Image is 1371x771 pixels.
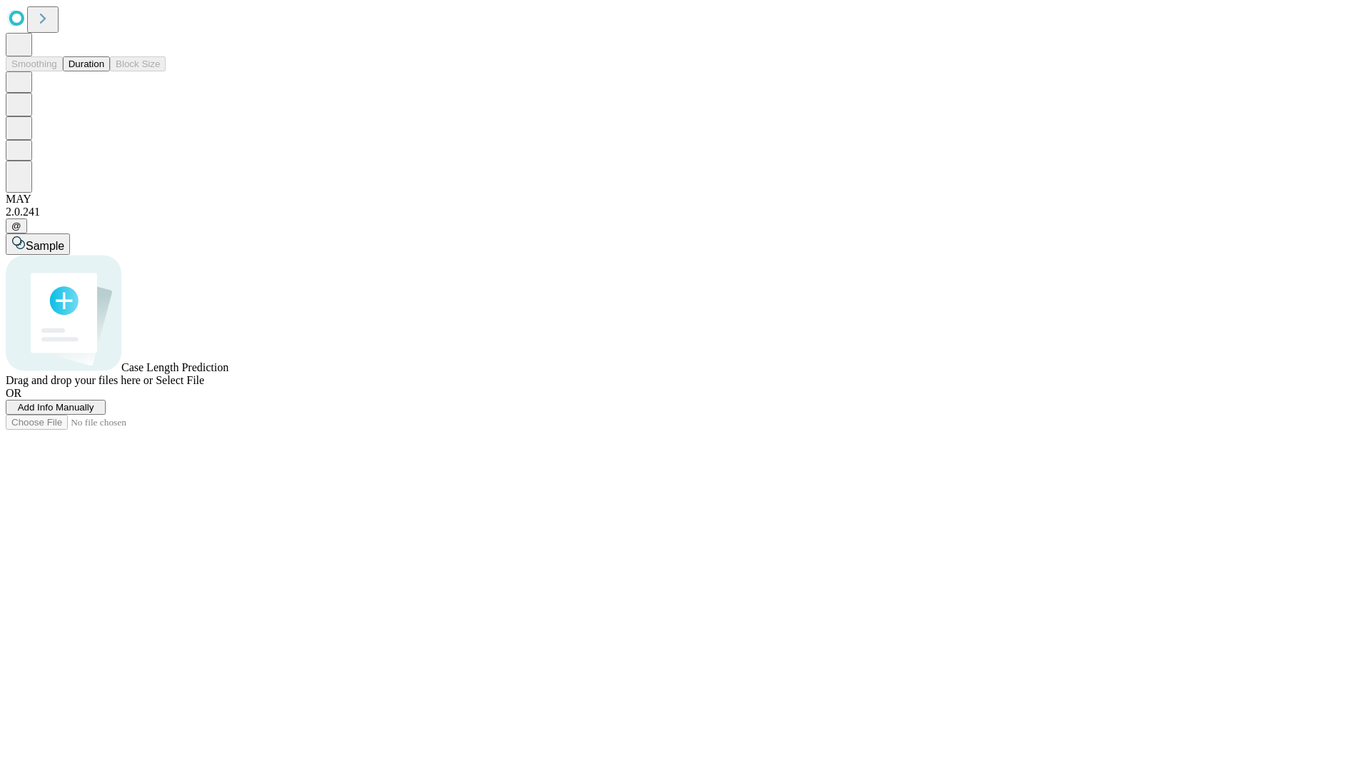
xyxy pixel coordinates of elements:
[121,361,228,373] span: Case Length Prediction
[6,56,63,71] button: Smoothing
[156,374,204,386] span: Select File
[11,221,21,231] span: @
[6,218,27,233] button: @
[110,56,166,71] button: Block Size
[63,56,110,71] button: Duration
[6,233,70,255] button: Sample
[6,206,1365,218] div: 2.0.241
[6,193,1365,206] div: MAY
[6,400,106,415] button: Add Info Manually
[18,402,94,413] span: Add Info Manually
[6,374,153,386] span: Drag and drop your files here or
[6,387,21,399] span: OR
[26,240,64,252] span: Sample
